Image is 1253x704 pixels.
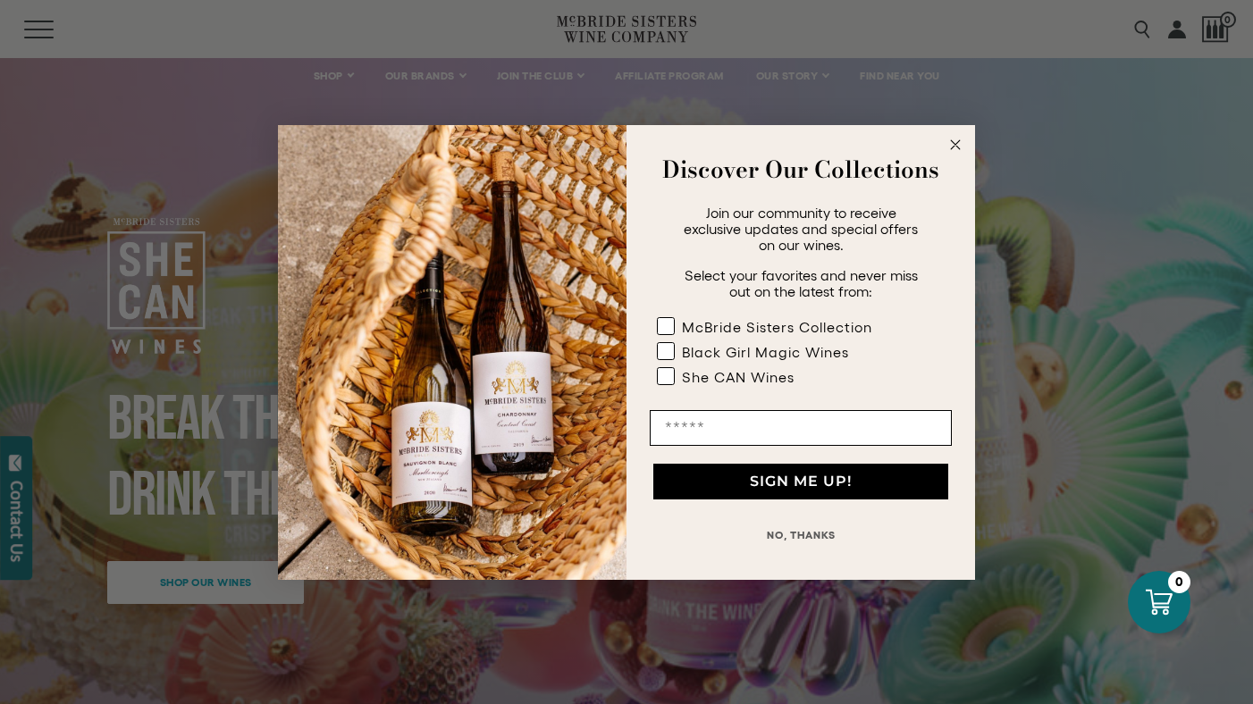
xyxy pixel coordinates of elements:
button: SIGN ME UP! [653,464,948,499]
div: She CAN Wines [682,369,795,385]
input: Email [650,410,952,446]
img: 42653730-7e35-4af7-a99d-12bf478283cf.jpeg [278,125,626,580]
button: Close dialog [945,134,966,155]
span: Join our community to receive exclusive updates and special offers on our wines. [684,205,918,253]
div: 0 [1168,571,1190,593]
button: NO, THANKS [650,517,952,553]
div: Black Girl Magic Wines [682,344,849,360]
div: McBride Sisters Collection [682,319,872,335]
strong: Discover Our Collections [662,152,939,187]
span: Select your favorites and never miss out on the latest from: [685,267,918,299]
